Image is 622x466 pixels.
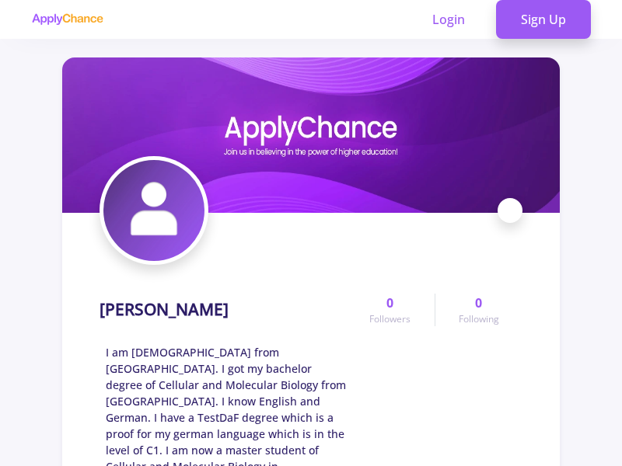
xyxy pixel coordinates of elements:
[369,312,411,326] span: Followers
[62,57,560,213] img: Kasra Kermanshahchicover image
[435,294,522,326] a: 0Following
[459,312,499,326] span: Following
[31,13,103,26] img: applychance logo text only
[100,300,229,319] h1: [PERSON_NAME]
[103,160,204,261] img: Kasra Kermanshahchiavatar
[475,294,482,312] span: 0
[346,294,434,326] a: 0Followers
[386,294,393,312] span: 0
